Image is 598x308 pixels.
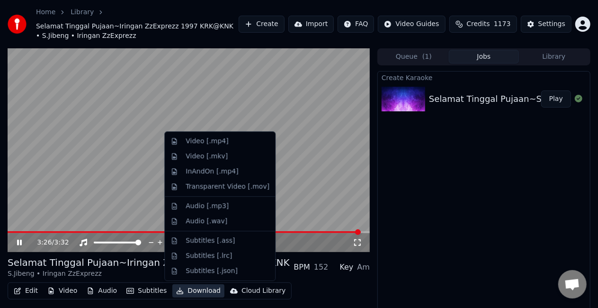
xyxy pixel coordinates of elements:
div: Video [.mp4] [186,136,228,146]
button: Create [239,16,285,33]
button: Library [519,50,589,63]
button: Import [288,16,334,33]
button: FAQ [338,16,374,33]
div: S.Jibeng • Iringan ZzExprezz [8,269,290,279]
div: Subtitles [.lrc] [186,251,232,261]
div: Key [339,262,353,273]
button: Settings [521,16,571,33]
span: 3:32 [54,238,69,247]
a: Open chat [558,270,587,299]
img: youka [8,15,27,34]
a: Home [36,8,55,17]
div: Audio [.mp3] [186,201,229,211]
div: BPM [294,262,310,273]
span: 1173 [494,19,511,29]
span: 3:26 [37,238,52,247]
div: Cloud Library [241,286,286,296]
a: Library [71,8,94,17]
span: Selamat Tinggal Pujaan~Iringan ZzExprezz 1997 KRK@KNK • S.Jibeng • Iringan ZzExprezz [36,22,239,41]
button: Audio [83,284,121,298]
div: Subtitles [.json] [186,266,238,276]
button: Credits1173 [449,16,517,33]
div: Audio [.wav] [186,217,227,226]
button: Download [172,284,224,298]
span: ( 1 ) [422,52,432,62]
div: Am [357,262,370,273]
div: Settings [538,19,565,29]
span: Credits [467,19,490,29]
div: / [37,238,60,247]
div: Create Karaoke [378,72,590,83]
button: Edit [10,284,42,298]
nav: breadcrumb [36,8,239,41]
div: 152 [314,262,329,273]
div: Subtitles [.ass] [186,236,235,245]
div: Selamat Tinggal Pujaan~Iringan ZzExprezz 1997 KRK@KNK [8,256,290,269]
div: Video [.mkv] [186,152,228,161]
button: Queue [379,50,449,63]
button: Video Guides [378,16,445,33]
button: Jobs [449,50,519,63]
button: Video [44,284,81,298]
div: InAndOn [.mp4] [186,167,239,176]
div: Transparent Video [.mov] [186,182,269,191]
button: Play [541,91,571,108]
button: Subtitles [123,284,170,298]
